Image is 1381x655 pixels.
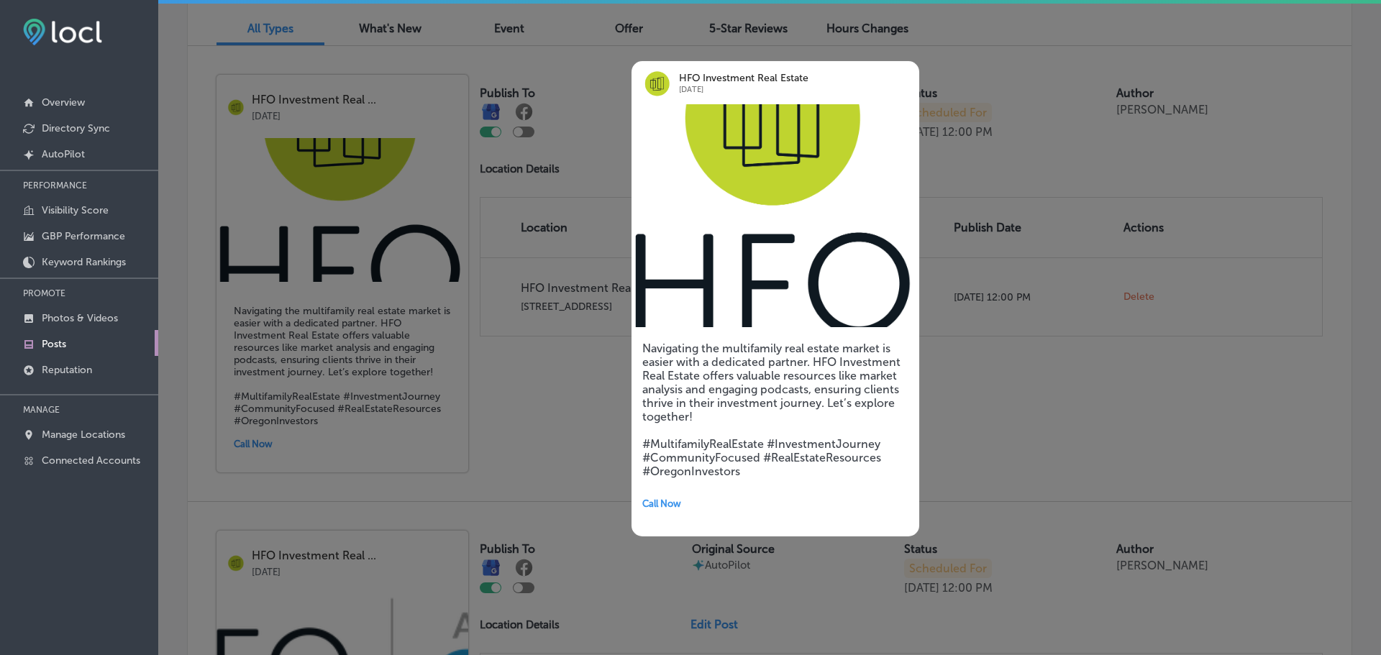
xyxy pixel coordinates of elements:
[42,429,125,441] p: Manage Locations
[42,204,109,216] p: Visibility Score
[42,256,126,268] p: Keyword Rankings
[42,338,66,350] p: Posts
[42,454,140,467] p: Connected Accounts
[42,312,118,324] p: Photos & Videos
[679,73,879,84] p: HFO Investment Real Estate
[632,104,919,327] img: 175139026755c7c71a-2b34-44c6-9ec7-bee1c08c6c47_2024-09-19.png
[42,230,125,242] p: GBP Performance
[642,342,908,478] h5: Navigating the multifamily real estate market is easier with a dedicated partner. HFO Investment ...
[42,364,92,376] p: Reputation
[42,96,85,109] p: Overview
[642,498,681,509] span: Call Now
[23,19,102,45] img: fda3e92497d09a02dc62c9cd864e3231.png
[42,148,85,160] p: AutoPilot
[642,68,671,97] img: logo
[679,84,879,96] p: [DATE]
[42,122,110,134] p: Directory Sync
